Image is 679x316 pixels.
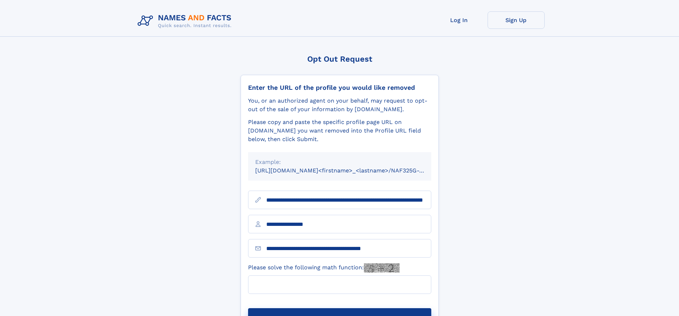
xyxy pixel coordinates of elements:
[248,97,431,114] div: You, or an authorized agent on your behalf, may request to opt-out of the sale of your informatio...
[255,158,424,166] div: Example:
[248,84,431,92] div: Enter the URL of the profile you would like removed
[255,167,445,174] small: [URL][DOMAIN_NAME]<firstname>_<lastname>/NAF325G-xxxxxxxx
[135,11,237,31] img: Logo Names and Facts
[248,263,400,273] label: Please solve the following math function:
[431,11,488,29] a: Log In
[241,55,439,63] div: Opt Out Request
[488,11,545,29] a: Sign Up
[248,118,431,144] div: Please copy and paste the specific profile page URL on [DOMAIN_NAME] you want removed into the Pr...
